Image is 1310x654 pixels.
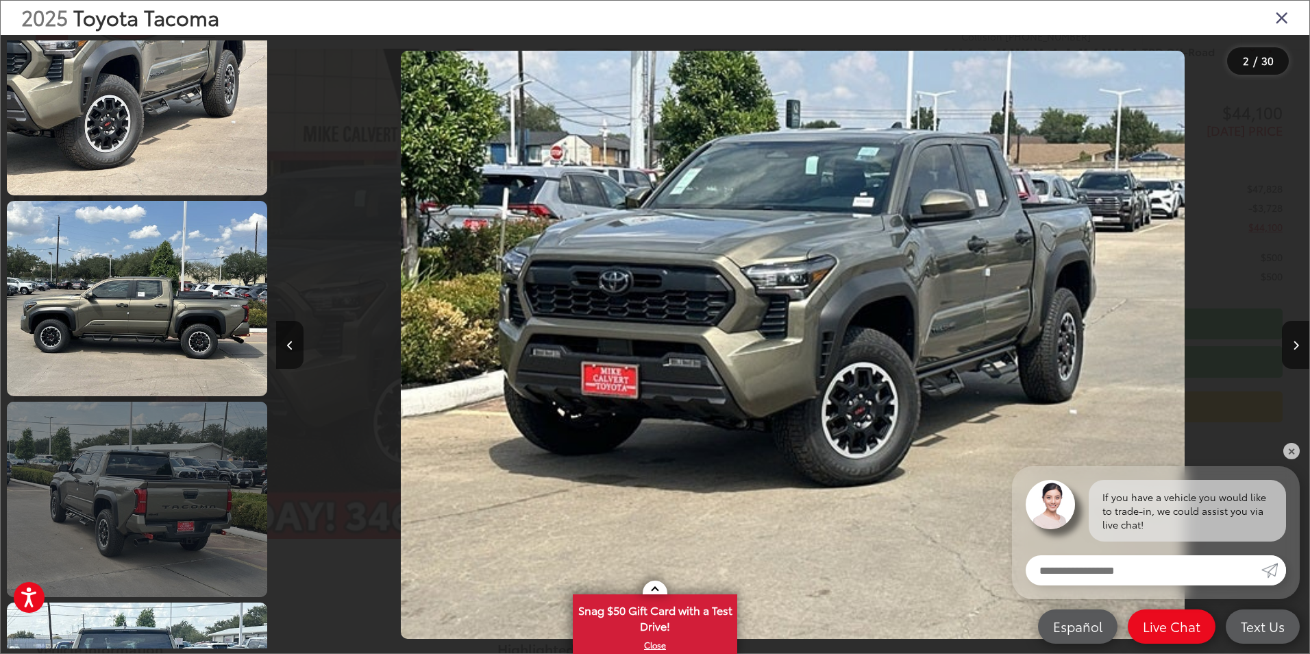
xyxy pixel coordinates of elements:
[73,2,219,32] span: Toyota Tacoma
[1026,555,1261,585] input: Enter your message
[401,51,1185,640] img: 2025 Toyota Tacoma TRD Off-Road
[21,2,68,32] span: 2025
[276,51,1309,640] div: 2025 Toyota Tacoma TRD Off-Road 1
[1046,618,1109,635] span: Español
[1089,480,1286,542] div: If you have a vehicle you would like to trade-in, we could assist you via live chat!
[1261,555,1286,585] a: Submit
[1252,56,1259,66] span: /
[1261,53,1274,68] span: 30
[1275,8,1289,26] i: Close gallery
[1234,618,1292,635] span: Text Us
[1243,53,1249,68] span: 2
[276,321,304,369] button: Previous image
[1136,618,1207,635] span: Live Chat
[1026,480,1075,529] img: Agent profile photo
[4,199,270,398] img: 2025 Toyota Tacoma TRD Off-Road
[574,596,736,638] span: Snag $50 Gift Card with a Test Drive!
[1038,609,1117,644] a: Español
[1282,321,1309,369] button: Next image
[1226,609,1300,644] a: Text Us
[1128,609,1215,644] a: Live Chat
